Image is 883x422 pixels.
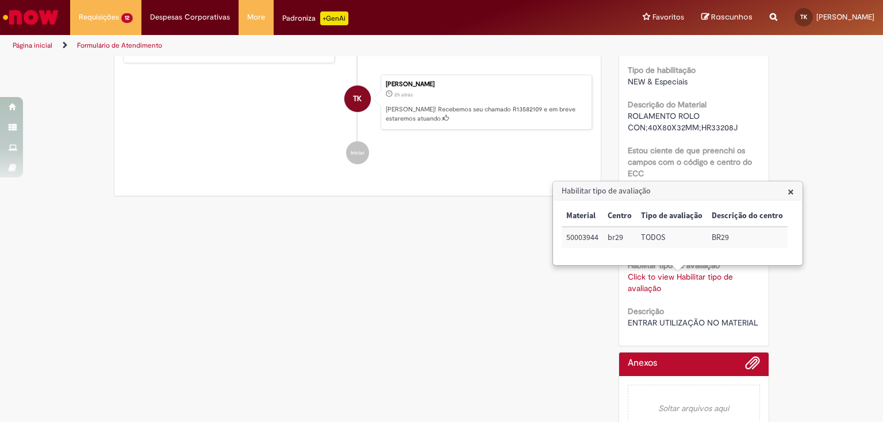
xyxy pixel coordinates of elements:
[636,227,707,248] td: Tipo de avaliação: TODOS
[628,260,720,270] b: Habilitar tipo de avaliação
[628,65,696,75] b: Tipo de habilitação
[79,11,119,23] span: Requisições
[121,13,133,23] span: 12
[552,181,803,266] div: Habilitar tipo de avaliação
[344,86,371,112] div: Tamires Karolaine
[554,182,802,200] h3: Habilitar tipo de avaliação
[628,318,758,328] span: ENTRAR UTILIZAÇÃO NO MATERIAL
[652,11,684,23] span: Favoritos
[800,13,807,21] span: TK
[628,76,688,87] span: NEW & Especiais
[1,6,60,29] img: ServiceNow
[9,35,580,56] ul: Trilhas de página
[745,355,760,376] button: Adicionar anexos
[353,85,362,113] span: TK
[562,206,603,227] th: Material
[603,206,636,227] th: Centro
[701,12,753,23] a: Rascunhos
[788,185,794,198] button: Close
[123,75,592,130] li: Tamires Karolaine
[247,11,265,23] span: More
[636,206,707,227] th: Tipo de avaliação
[628,111,738,133] span: ROLAMENTO ROLO CON;40X80X32MM;HR33208J
[788,184,794,199] span: ×
[562,227,603,248] td: Material: 50003944
[77,41,162,50] a: Formulário de Atendimento
[628,306,664,316] b: Descrição
[386,105,586,123] p: [PERSON_NAME]! Recebemos seu chamado R13582109 e em breve estaremos atuando.
[711,11,753,22] span: Rascunhos
[628,358,657,369] h2: Anexos
[13,41,52,50] a: Página inicial
[628,99,707,110] b: Descrição do Material
[707,206,788,227] th: Descrição do centro
[386,81,586,88] div: [PERSON_NAME]
[628,180,645,190] span: Falso
[707,227,788,248] td: Descrição do centro: BR29
[394,91,413,98] time: 30/09/2025 14:57:17
[282,11,348,25] div: Padroniza
[320,11,348,25] p: +GenAi
[628,272,733,293] a: Click to view Habilitar tipo de avaliação
[394,91,413,98] span: 2h atrás
[628,145,752,179] b: Estou ciente de que preenchi os campos com o código e centro do ECC
[603,227,636,248] td: Centro: br29
[816,12,874,22] span: [PERSON_NAME]
[150,11,230,23] span: Despesas Corporativas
